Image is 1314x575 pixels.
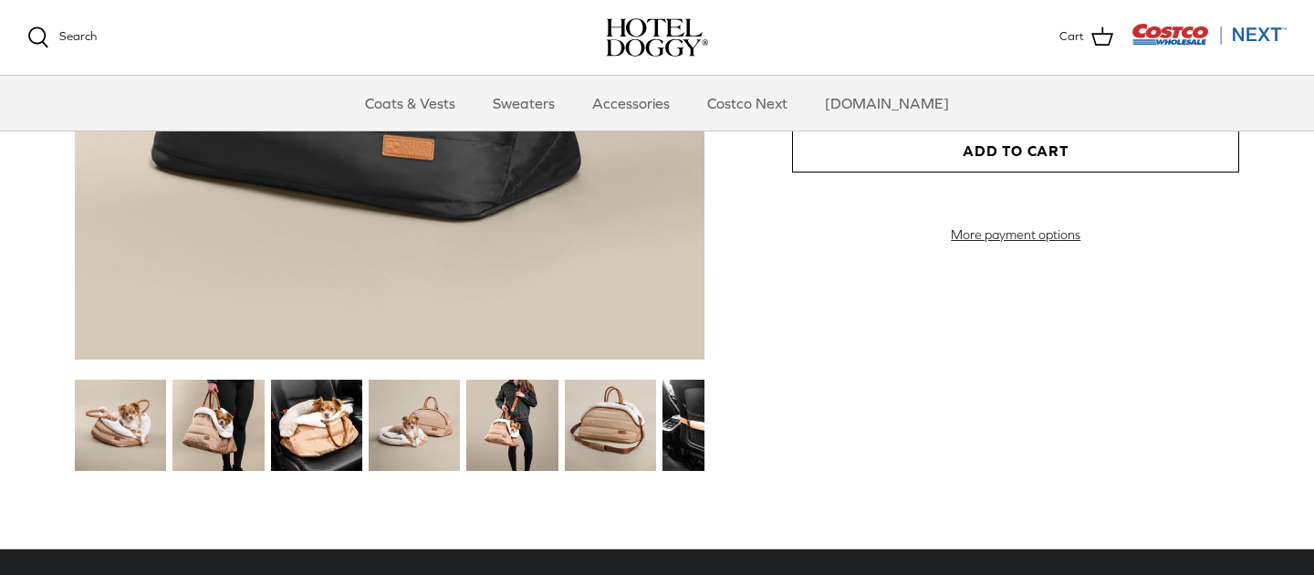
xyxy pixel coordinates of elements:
[1131,23,1287,46] img: Costco Next
[792,227,1239,243] a: More payment options
[808,76,965,131] a: [DOMAIN_NAME]
[476,76,571,131] a: Sweaters
[349,76,472,131] a: Coats & Vests
[792,129,1239,172] button: Add to Cart
[691,76,804,131] a: Costco Next
[606,18,708,57] a: hoteldoggy.com hoteldoggycom
[606,18,708,57] img: hoteldoggycom
[576,76,686,131] a: Accessories
[271,380,362,471] img: small dog in a tan dog carrier on a black seat in the car
[59,29,97,43] span: Search
[27,26,97,48] a: Search
[1059,27,1084,47] span: Cart
[1059,26,1113,49] a: Cart
[1131,35,1287,48] a: Visit Costco Next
